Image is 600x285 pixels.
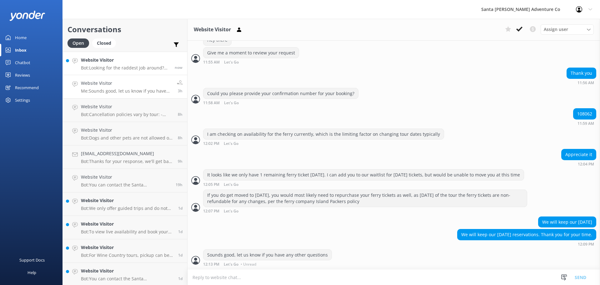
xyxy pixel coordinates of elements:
[224,262,238,266] span: Let's Go
[224,209,238,213] span: Let's Go
[573,121,596,125] div: Sep 22 2025 11:59am (UTC -07:00) America/Tijuana
[541,24,594,34] div: Assign User
[567,80,596,85] div: Sep 22 2025 11:56am (UTC -07:00) America/Tijuana
[224,60,239,64] span: Let's Go
[203,182,524,187] div: Sep 22 2025 12:05pm (UTC -07:00) America/Tijuana
[178,135,182,140] span: Sep 22 2025 07:47am (UTC -07:00) America/Tijuana
[81,182,171,188] p: Bot: You can contact the Santa [PERSON_NAME] Adventure Co. team at [PHONE_NUMBER], or by emailing...
[203,262,219,266] strong: 12:13 PM
[63,192,187,216] a: Website VisitorBot:We only offer guided trips and do not rent equipment, including kayaks.1d
[15,69,30,81] div: Reviews
[81,206,173,211] p: Bot: We only offer guided trips and do not rent equipment, including kayaks.
[15,31,27,44] div: Home
[203,209,527,213] div: Sep 22 2025 12:07pm (UTC -07:00) America/Tijuana
[63,75,187,99] a: Website VisitorMe:Sounds good, let us know if you have any other questions3h
[544,26,568,33] span: Assign user
[203,101,220,105] strong: 11:58 AM
[577,81,594,85] strong: 11:56 AM
[203,142,219,146] strong: 12:02 PM
[81,174,171,181] h4: Website Visitor
[203,48,299,58] div: Give me a moment to review your request
[578,242,594,246] strong: 12:09 PM
[203,129,444,140] div: I am checking on availability for the ferry currently, which is the limiting factor on changing t...
[457,242,596,246] div: Sep 22 2025 12:09pm (UTC -07:00) America/Tijuana
[81,267,173,274] h4: Website Visitor
[81,80,172,87] h4: Website Visitor
[178,88,182,94] span: Sep 22 2025 12:13pm (UTC -07:00) America/Tijuana
[176,182,182,187] span: Sep 21 2025 09:00pm (UTC -07:00) America/Tijuana
[178,206,182,211] span: Sep 21 2025 03:57pm (UTC -07:00) America/Tijuana
[203,60,299,64] div: Sep 22 2025 11:55am (UTC -07:00) America/Tijuana
[224,142,238,146] span: Let's Go
[81,229,173,235] p: Bot: To view live availability and book your Santa [PERSON_NAME] Adventure tour, click [URL][DOMA...
[15,44,27,56] div: Inbox
[224,183,238,187] span: Let's Go
[81,159,173,164] p: Bot: Thanks for your response, we'll get back to you as soon as we can during opening hours.
[178,159,182,164] span: Sep 22 2025 06:58am (UTC -07:00) America/Tijuana
[203,100,358,105] div: Sep 22 2025 11:58am (UTC -07:00) America/Tijuana
[67,23,182,35] h2: Conversations
[203,190,527,206] div: If you do get moved to [DATE], you would most likely need to repurchase your ferry tickets as wel...
[81,276,173,282] p: Bot: You can contact the Santa [PERSON_NAME] Adventure Co. team at [PHONE_NUMBER], or by emailing...
[81,127,173,134] h4: Website Visitor
[63,145,187,169] a: [EMAIL_ADDRESS][DOMAIN_NAME]Bot:Thanks for your response, we'll get back to you as soon as we can...
[203,88,358,99] div: Could you please provide your confirmation number for your booking?
[27,266,36,279] div: Help
[203,60,220,64] strong: 11:55 AM
[9,11,45,21] img: yonder-white-logo.png
[92,38,116,48] div: Closed
[178,112,182,117] span: Sep 22 2025 07:55am (UTC -07:00) America/Tijuana
[178,276,182,281] span: Sep 21 2025 10:45am (UTC -07:00) America/Tijuana
[63,169,187,192] a: Website VisitorBot:You can contact the Santa [PERSON_NAME] Adventure Co. team at [PHONE_NUMBER], ...
[81,103,173,110] h4: Website Visitor
[457,229,596,240] div: We will keep our [DATE] reservations. Thank you for your time.
[67,39,92,46] a: Open
[15,56,30,69] div: Chatbot
[567,68,596,79] div: Thank you
[81,112,173,117] p: Bot: Cancellation policies vary by tour: - Channel Islands tours: Full refunds if canceled at lea...
[241,262,256,266] span: • Unread
[538,217,596,227] div: We will keep our [DATE]
[203,262,332,266] div: Sep 22 2025 12:13pm (UTC -07:00) America/Tijuana
[81,57,170,64] h4: Website Visitor
[81,244,173,251] h4: Website Visitor
[561,162,596,166] div: Sep 22 2025 12:04pm (UTC -07:00) America/Tijuana
[203,209,219,213] strong: 12:07 PM
[81,150,173,157] h4: [EMAIL_ADDRESS][DOMAIN_NAME]
[92,39,119,46] a: Closed
[203,141,444,146] div: Sep 22 2025 12:02pm (UTC -07:00) America/Tijuana
[203,250,332,260] div: Sounds good, let us know if you have any other questions
[63,52,187,75] a: Website VisitorBot:Looking for the raddest job around? Check out our current employment opportuni...
[81,88,172,94] p: Me: Sounds good, let us know if you have any other questions
[81,135,173,141] p: Bot: Dogs and other pets are not allowed on any tours. Service animals are welcome, but additiona...
[178,252,182,258] span: Sep 21 2025 12:27pm (UTC -07:00) America/Tijuana
[81,197,173,204] h4: Website Visitor
[63,216,187,239] a: Website VisitorBot:To view live availability and book your Santa [PERSON_NAME] Adventure tour, cl...
[15,81,39,94] div: Recommend
[67,38,89,48] div: Open
[81,221,173,227] h4: Website Visitor
[63,99,187,122] a: Website VisitorBot:Cancellation policies vary by tour: - Channel Islands tours: Full refunds if c...
[203,183,219,187] strong: 12:05 PM
[562,149,596,160] div: Appreciate it
[224,101,239,105] span: Let's Go
[175,65,182,70] span: Sep 22 2025 04:02pm (UTC -07:00) America/Tijuana
[194,26,231,34] h3: Website Visitor
[63,122,187,145] a: Website VisitorBot:Dogs and other pets are not allowed on any tours. Service animals are welcome,...
[15,94,30,106] div: Settings
[178,229,182,234] span: Sep 21 2025 02:49pm (UTC -07:00) America/Tijuana
[63,239,187,263] a: Website VisitorBot:For Wine Country tours, pickup can be arranged from locations outside of [GEOG...
[573,109,596,119] div: 108062
[203,170,524,180] div: It looks like we only have 1 remaining ferry ticket [DATE]. I can add you to our waitlist for [DA...
[578,162,594,166] strong: 12:04 PM
[81,252,173,258] p: Bot: For Wine Country tours, pickup can be arranged from locations outside of [GEOGRAPHIC_DATA], ...
[81,65,170,71] p: Bot: Looking for the raddest job around? Check out our current employment opportunities at [URL][...
[19,254,45,266] div: Support Docs
[577,122,594,125] strong: 11:59 AM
